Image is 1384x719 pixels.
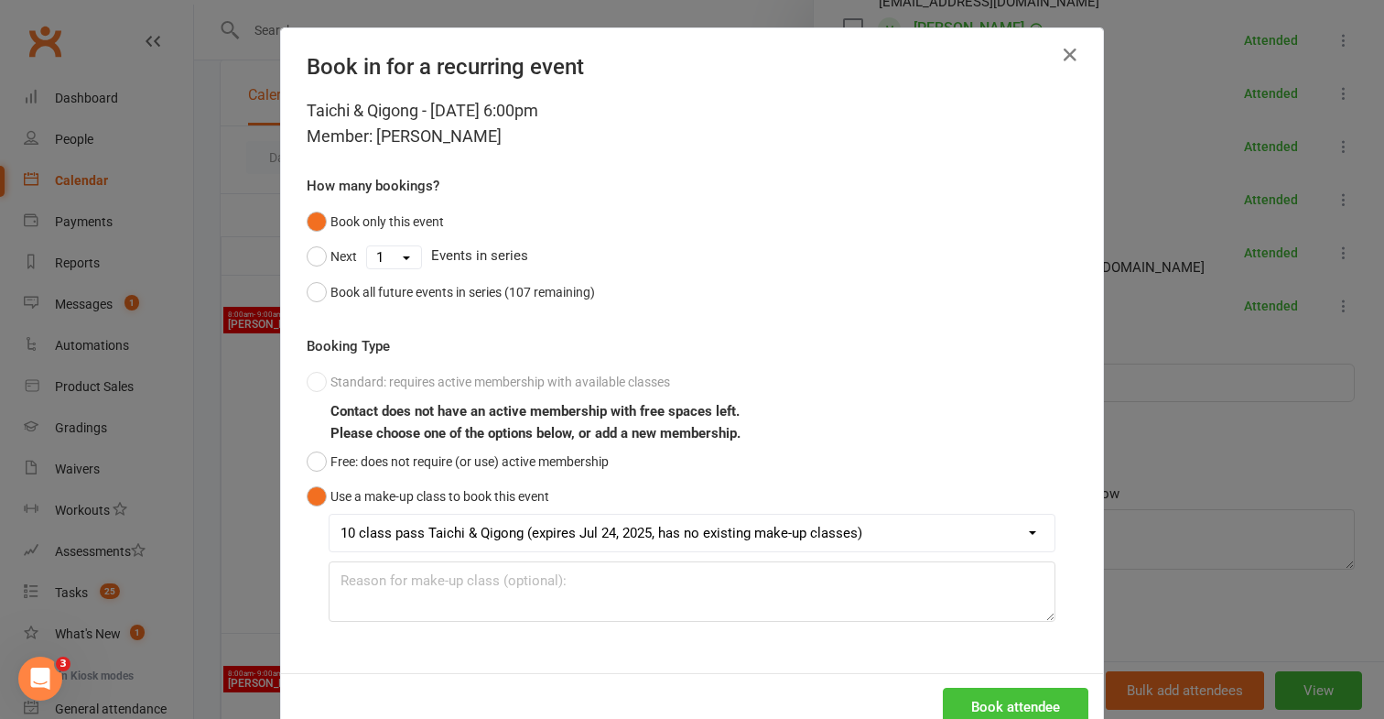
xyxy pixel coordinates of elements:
[307,239,357,274] button: Next
[330,282,595,302] div: Book all future events in series (107 remaining)
[307,479,549,514] button: Use a make-up class to book this event
[307,275,595,310] button: Book all future events in series (107 remaining)
[307,335,390,357] label: Booking Type
[1055,40,1085,70] button: Close
[330,403,740,419] b: Contact does not have an active membership with free spaces left.
[18,657,62,701] iframe: Intercom live chat
[307,54,1077,80] h4: Book in for a recurring event
[307,239,1077,274] div: Events in series
[56,657,70,671] span: 3
[307,204,444,239] button: Book only this event
[330,425,741,441] b: Please choose one of the options below, or add a new membership.
[307,98,1077,149] div: Taichi & Qigong - [DATE] 6:00pm Member: [PERSON_NAME]
[307,444,609,479] button: Free: does not require (or use) active membership
[307,175,439,197] label: How many bookings?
